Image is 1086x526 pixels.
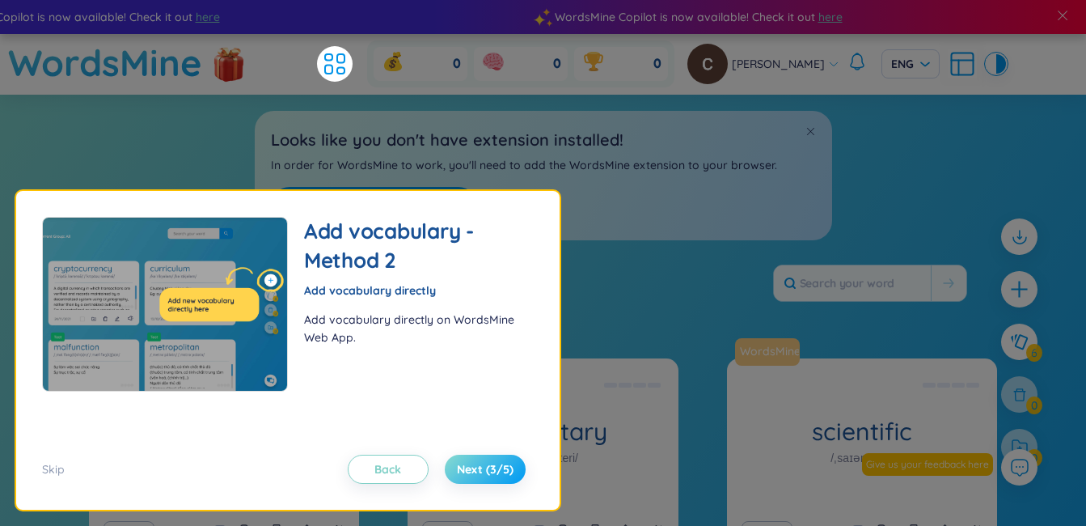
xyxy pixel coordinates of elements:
div: Skip [42,460,65,478]
a: WordsMine [8,34,202,91]
input: Search your word [774,265,931,301]
h1: /ˌsaɪənˈtɪfɪk/ [830,449,893,467]
button: Back [348,455,429,484]
h2: Looks like you don't have extension installed! [271,127,816,152]
div: Add vocabulary directly on WordsMine Web App. [304,311,518,346]
img: flashSalesIcon.a7f4f837.png [213,39,245,87]
button: Next (3/5) [445,455,526,484]
img: avatar [687,44,728,84]
span: plus [1009,279,1029,299]
a: WordsMine [733,343,801,359]
h1: scientific [727,418,997,446]
a: avatar [687,44,732,84]
span: 0 [453,55,461,73]
h2: Add vocabulary - Method 2 [304,217,518,275]
span: here [195,8,219,26]
span: Next (3/5) [457,461,513,477]
a: Download WordsMine for free [271,187,477,224]
a: WordsMine [735,338,806,366]
span: 0 [653,55,661,73]
p: In order for WordsMine to work, you'll need to add the WordsMine extension to your browser. [271,156,816,174]
span: [PERSON_NAME] [732,55,825,73]
span: here [818,8,842,26]
span: Back [374,461,401,477]
h1: /prəˈpraɪəteri/ [508,449,578,467]
span: ENG [891,56,930,72]
span: 0 [553,55,561,73]
div: Add vocabulary directly [304,282,518,299]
